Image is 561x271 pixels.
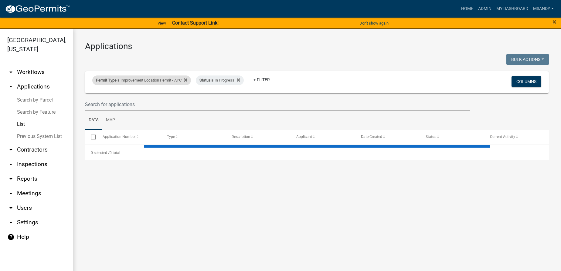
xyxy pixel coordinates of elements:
[552,18,556,26] span: ×
[484,130,549,144] datatable-header-cell: Current Activity
[92,75,191,85] div: is Improvement Location Permit - APC
[167,135,175,139] span: Type
[291,130,355,144] datatable-header-cell: Applicant
[7,161,15,168] i: arrow_drop_down
[361,135,382,139] span: Date Created
[85,130,97,144] datatable-header-cell: Select
[196,75,244,85] div: is In Progress
[552,18,556,25] button: Close
[420,130,484,144] datatable-header-cell: Status
[459,3,476,15] a: Home
[226,130,291,144] datatable-header-cell: Description
[7,190,15,197] i: arrow_drop_down
[506,54,549,65] button: Bulk Actions
[7,146,15,153] i: arrow_drop_down
[96,78,117,82] span: Permit Type
[7,233,15,241] i: help
[102,111,119,130] a: Map
[7,204,15,212] i: arrow_drop_down
[7,69,15,76] i: arrow_drop_down
[490,135,515,139] span: Current Activity
[357,18,391,28] button: Don't show again
[172,20,219,26] strong: Contact Support Link!
[249,74,275,85] a: + Filter
[155,18,168,28] a: View
[512,76,541,87] button: Columns
[85,145,549,160] div: 0 total
[355,130,420,144] datatable-header-cell: Date Created
[161,130,226,144] datatable-header-cell: Type
[232,135,250,139] span: Description
[91,151,110,155] span: 0 selected /
[494,3,531,15] a: My Dashboard
[103,135,136,139] span: Application Number
[7,83,15,90] i: arrow_drop_up
[296,135,312,139] span: Applicant
[426,135,436,139] span: Status
[476,3,494,15] a: Admin
[531,3,556,15] a: msandy
[97,130,161,144] datatable-header-cell: Application Number
[7,219,15,226] i: arrow_drop_down
[85,41,549,52] h3: Applications
[85,111,102,130] a: Data
[7,175,15,182] i: arrow_drop_down
[199,78,211,82] span: Status
[85,98,470,111] input: Search for applications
